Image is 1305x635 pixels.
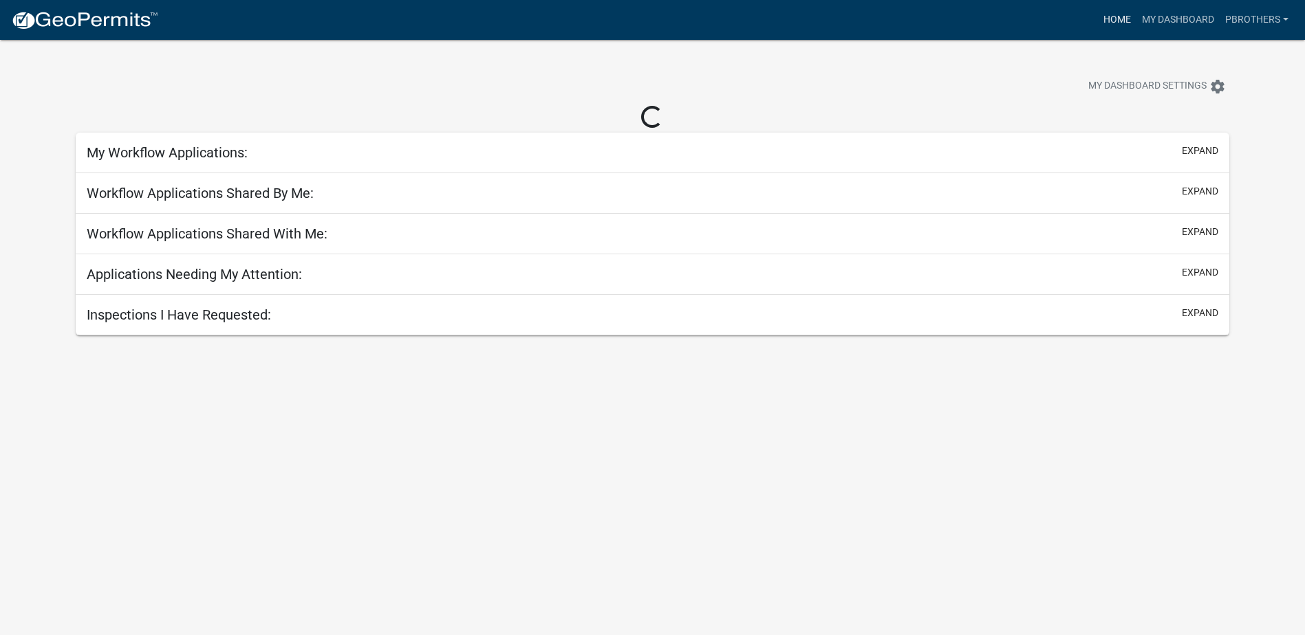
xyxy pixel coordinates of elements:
[87,225,327,242] h5: Workflow Applications Shared With Me:
[1136,7,1220,33] a: My Dashboard
[87,144,248,161] h5: My Workflow Applications:
[1182,225,1218,239] button: expand
[1182,265,1218,280] button: expand
[1088,78,1207,95] span: My Dashboard Settings
[1182,306,1218,320] button: expand
[87,185,314,201] h5: Workflow Applications Shared By Me:
[1098,7,1136,33] a: Home
[1077,73,1237,100] button: My Dashboard Settingssettings
[87,266,302,282] h5: Applications Needing My Attention:
[1182,144,1218,158] button: expand
[1209,78,1226,95] i: settings
[1182,184,1218,199] button: expand
[87,307,271,323] h5: Inspections I Have Requested:
[1220,7,1294,33] a: pbrothers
